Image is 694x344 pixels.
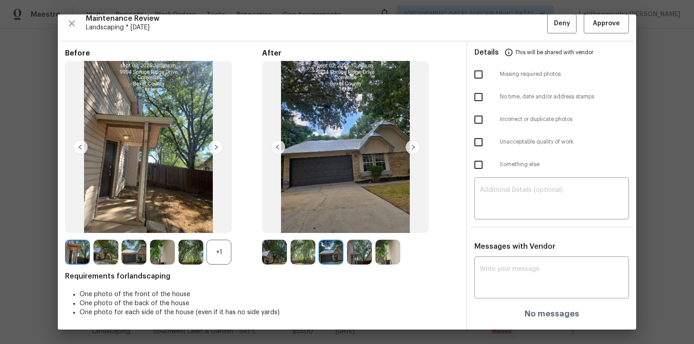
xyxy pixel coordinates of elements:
[206,240,231,265] div: +1
[80,308,459,317] li: One photo for each side of the house (even if it has no side yards)
[525,309,579,318] h4: No messages
[500,93,629,101] span: No time, date and/or address stamps
[500,70,629,78] span: Missing required photos
[467,63,636,86] div: Missing required photos
[467,86,636,108] div: No time, date and/or address stamps
[515,42,593,63] span: This will be shared with vendor
[406,140,420,154] img: right-chevron-button-url
[474,243,555,250] span: Messages with Vendor
[584,14,629,33] button: Approve
[262,49,459,58] span: After
[65,49,262,58] span: Before
[271,140,285,154] img: left-chevron-button-url
[209,140,223,154] img: right-chevron-button-url
[86,23,547,32] span: Landscaping * [DATE]
[547,14,577,33] button: Deny
[500,116,629,123] span: Incorrect or duplicate photos
[474,42,499,63] span: Details
[554,18,570,29] span: Deny
[500,161,629,168] span: Something else
[80,299,459,308] li: One photo of the back of the house
[500,138,629,146] span: Unacceptable quality of work
[86,14,547,23] span: Maintenance Review
[467,131,636,153] div: Unacceptable quality of work
[73,140,88,154] img: left-chevron-button-url
[467,153,636,176] div: Something else
[65,272,459,281] span: Requirements for landscaping
[467,108,636,131] div: Incorrect or duplicate photos
[80,290,459,299] li: One photo of the front of the house
[593,18,620,29] span: Approve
